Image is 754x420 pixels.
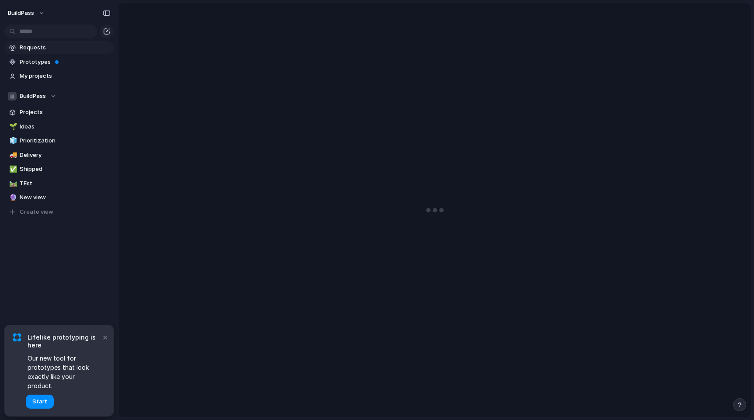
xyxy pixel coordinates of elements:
button: 🔮 [8,193,17,202]
a: 🌱Ideas [4,120,114,133]
div: 🛤️ [9,178,15,188]
span: BuildPass [20,92,46,101]
span: Delivery [20,151,111,160]
span: Requests [20,43,111,52]
span: Shipped [20,165,111,174]
span: Prototypes [20,58,111,66]
a: Projects [4,106,114,119]
button: BuildPass [4,90,114,103]
span: TEst [20,179,111,188]
a: My projects [4,69,114,83]
a: 🚚Delivery [4,149,114,162]
span: Lifelike prototyping is here [28,333,101,349]
a: 🔮New view [4,191,114,204]
button: 🌱 [8,122,17,131]
a: Prototypes [4,56,114,69]
button: Create view [4,205,114,219]
button: 🧊 [8,136,17,145]
button: 🛤️ [8,179,17,188]
button: Dismiss [100,332,110,342]
span: Start [32,397,47,406]
div: 🌱 [9,121,15,132]
button: BuildPass [4,6,49,20]
a: 🧊Prioritization [4,134,114,147]
div: 🔮 [9,193,15,203]
a: ✅Shipped [4,163,114,176]
button: ✅ [8,165,17,174]
span: New view [20,193,111,202]
div: 🧊 [9,136,15,146]
span: Our new tool for prototypes that look exactly like your product. [28,354,101,390]
a: 🛤️TEst [4,177,114,190]
span: Create view [20,208,53,216]
span: Prioritization [20,136,111,145]
div: 🚚 [9,150,15,160]
button: 🚚 [8,151,17,160]
a: Requests [4,41,114,54]
span: My projects [20,72,111,80]
span: BuildPass [8,9,34,17]
div: ✅ [9,164,15,174]
span: Projects [20,108,111,117]
span: Ideas [20,122,111,131]
button: Start [26,395,54,409]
